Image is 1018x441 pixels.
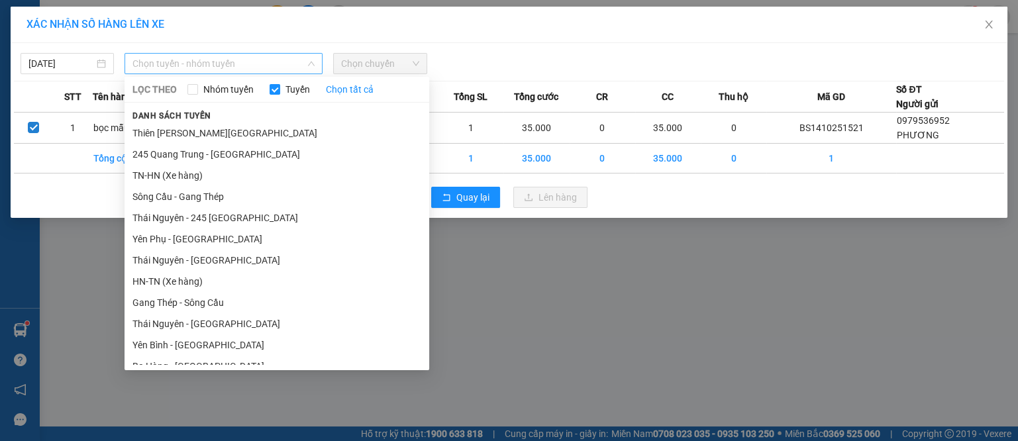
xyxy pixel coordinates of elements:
[503,144,569,173] td: 35.000
[970,7,1007,44] button: Close
[125,313,429,334] li: Thái Nguyên - [GEOGRAPHIC_DATA]
[125,165,429,186] li: TN-HN (Xe hàng)
[125,356,429,377] li: Ba Hàng - [GEOGRAPHIC_DATA]
[326,82,374,97] a: Chọn tất cả
[896,82,939,111] div: Số ĐT Người gửi
[198,82,259,97] span: Nhóm tuyến
[431,187,500,208] button: rollbackQuay lại
[125,271,429,292] li: HN-TN (Xe hàng)
[125,110,219,122] span: Danh sách tuyến
[897,115,950,126] span: 0979536952
[701,113,766,144] td: 0
[53,113,92,144] td: 1
[442,193,451,203] span: rollback
[570,144,635,173] td: 0
[125,292,429,313] li: Gang Thép - Sông Cầu
[456,190,489,205] span: Quay lại
[26,18,164,30] span: XÁC NHẬN SỐ HÀNG LÊN XE
[132,54,315,73] span: Chọn tuyến - nhóm tuyến
[125,334,429,356] li: Yên Bình - [GEOGRAPHIC_DATA]
[454,89,487,104] span: Tổng SL
[93,113,158,144] td: bọc mẫu
[438,144,503,173] td: 1
[596,89,608,104] span: CR
[635,144,701,173] td: 35.000
[514,89,558,104] span: Tổng cước
[984,19,994,30] span: close
[93,89,132,104] span: Tên hàng
[125,122,429,144] li: Thiên [PERSON_NAME][GEOGRAPHIC_DATA]
[662,89,674,104] span: CC
[307,60,315,68] span: down
[280,82,315,97] span: Tuyến
[438,113,503,144] td: 1
[125,250,429,271] li: Thái Nguyên - [GEOGRAPHIC_DATA]
[93,144,158,173] td: Tổng cộng
[341,54,419,73] span: Chọn chuyến
[513,187,587,208] button: uploadLên hàng
[570,113,635,144] td: 0
[125,207,429,228] li: Thái Nguyên - 245 [GEOGRAPHIC_DATA]
[125,186,429,207] li: Sông Cầu - Gang Thép
[766,113,896,144] td: BS1410251521
[718,89,748,104] span: Thu hộ
[766,144,896,173] td: 1
[125,144,429,165] li: 245 Quang Trung - [GEOGRAPHIC_DATA]
[125,228,429,250] li: Yên Phụ - [GEOGRAPHIC_DATA]
[701,144,766,173] td: 0
[64,89,81,104] span: STT
[503,113,569,144] td: 35.000
[817,89,845,104] span: Mã GD
[897,130,939,140] span: PHƯƠNG
[28,56,94,71] input: 14/10/2025
[132,82,177,97] span: LỌC THEO
[635,113,701,144] td: 35.000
